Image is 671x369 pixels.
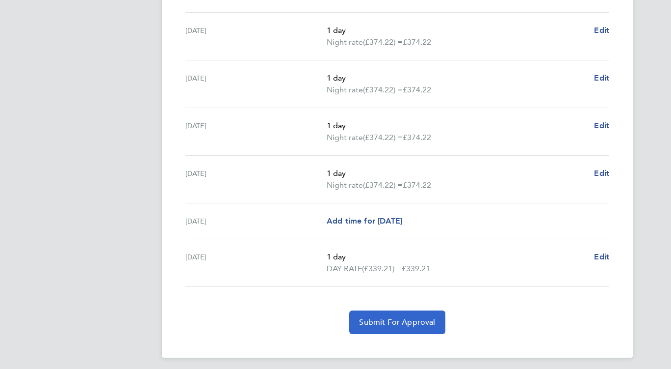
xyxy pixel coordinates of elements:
[185,168,327,191] div: [DATE]
[185,25,327,48] div: [DATE]
[594,73,609,83] span: Edit
[185,72,327,96] div: [DATE]
[402,264,430,273] span: £339.21
[594,120,609,132] a: Edit
[363,85,403,94] span: (£374.22) =
[594,251,609,263] a: Edit
[403,85,431,94] span: £374.22
[327,168,586,179] p: 1 day
[403,37,431,47] span: £374.22
[327,36,363,48] span: Night rate
[185,120,327,143] div: [DATE]
[327,251,586,263] p: 1 day
[363,180,403,190] span: (£374.22) =
[327,120,586,132] p: 1 day
[327,216,402,226] span: Add time for [DATE]
[594,252,609,261] span: Edit
[327,132,363,143] span: Night rate
[327,72,586,84] p: 1 day
[594,25,609,36] a: Edit
[185,215,327,227] div: [DATE]
[403,133,431,142] span: £374.22
[594,169,609,178] span: Edit
[594,72,609,84] a: Edit
[185,251,327,275] div: [DATE]
[327,25,586,36] p: 1 day
[403,180,431,190] span: £374.22
[349,311,445,334] button: Submit For Approval
[359,317,435,327] span: Submit For Approval
[594,168,609,179] a: Edit
[327,84,363,96] span: Night rate
[363,133,403,142] span: (£374.22) =
[327,179,363,191] span: Night rate
[362,264,402,273] span: (£339.21) =
[594,121,609,130] span: Edit
[327,215,402,227] a: Add time for [DATE]
[327,263,362,275] span: DAY RATE
[594,26,609,35] span: Edit
[363,37,403,47] span: (£374.22) =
